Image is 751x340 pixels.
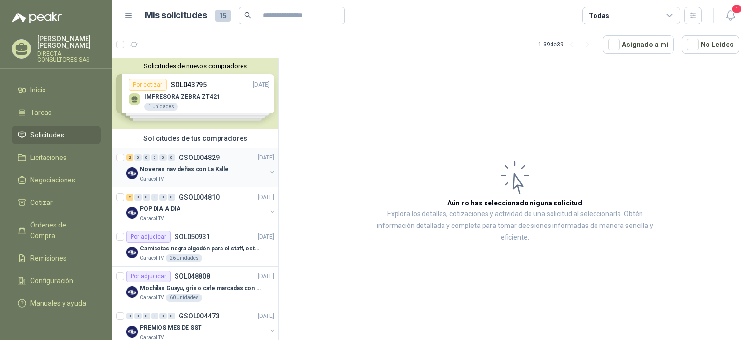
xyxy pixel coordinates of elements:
p: Caracol TV [140,175,164,183]
p: Novenas navideñas con La Kalle [140,165,228,174]
div: 2 [126,194,133,201]
div: 0 [159,313,167,319]
div: 0 [143,194,150,201]
img: Company Logo [126,167,138,179]
img: Company Logo [126,326,138,338]
a: Negociaciones [12,171,101,189]
div: 0 [134,313,142,319]
a: Órdenes de Compra [12,216,101,245]
button: 1 [722,7,739,24]
h1: Mis solicitudes [145,8,207,23]
p: PREMIOS MES DE SST [140,323,202,333]
p: GSOL004829 [179,154,220,161]
div: 0 [159,154,167,161]
span: Negociaciones [30,175,75,185]
p: Mochilas Guayu, gris o cafe marcadas con un logo [140,284,262,293]
div: 0 [168,194,175,201]
div: 0 [168,313,175,319]
div: 60 Unidades [166,294,202,302]
p: GSOL004810 [179,194,220,201]
p: [DATE] [258,272,274,281]
div: 2 [126,154,133,161]
div: Solicitudes de nuevos compradoresPor cotizarSOL043795[DATE] IMPRESORA ZEBRA ZT4211 UnidadesPor co... [112,58,278,129]
button: No Leídos [682,35,739,54]
p: Explora los detalles, cotizaciones y actividad de una solicitud al seleccionarla. Obtén informaci... [376,208,653,244]
span: 1 [731,4,742,14]
p: [DATE] [258,153,274,162]
div: Por adjudicar [126,231,171,243]
img: Company Logo [126,286,138,298]
button: Asignado a mi [603,35,674,54]
a: Inicio [12,81,101,99]
div: 1 - 39 de 39 [538,37,595,52]
div: 0 [151,194,158,201]
div: 0 [143,154,150,161]
p: Caracol TV [140,215,164,223]
div: Todas [589,10,609,21]
img: Company Logo [126,207,138,219]
p: [DATE] [258,312,274,321]
p: [DATE] [258,193,274,202]
span: Tareas [30,107,52,118]
div: 26 Unidades [166,254,202,262]
a: Por adjudicarSOL048808[DATE] Company LogoMochilas Guayu, gris o cafe marcadas con un logoCaracol ... [112,267,278,306]
div: 0 [134,154,142,161]
a: Cotizar [12,193,101,212]
p: Caracol TV [140,254,164,262]
span: search [244,12,251,19]
button: Solicitudes de nuevos compradores [116,62,274,69]
span: Cotizar [30,197,53,208]
img: Company Logo [126,247,138,258]
span: 15 [215,10,231,22]
a: Licitaciones [12,148,101,167]
span: Inicio [30,85,46,95]
a: Configuración [12,272,101,290]
div: 0 [159,194,167,201]
img: Logo peakr [12,12,62,23]
p: GSOL004473 [179,313,220,319]
div: 0 [151,154,158,161]
p: POP DIA A DIA [140,204,180,214]
div: 0 [143,313,150,319]
p: [PERSON_NAME] [PERSON_NAME] [37,35,101,49]
span: Remisiones [30,253,66,264]
p: DIRECTA CONSULTORES SAS [37,51,101,63]
div: 0 [134,194,142,201]
h3: Aún no has seleccionado niguna solicitud [447,198,582,208]
p: [DATE] [258,232,274,242]
a: 2 0 0 0 0 0 GSOL004829[DATE] Company LogoNovenas navideñas con La KalleCaracol TV [126,152,276,183]
a: Solicitudes [12,126,101,144]
div: 0 [126,313,133,319]
div: Solicitudes de tus compradores [112,129,278,148]
a: Tareas [12,103,101,122]
span: Solicitudes [30,130,64,140]
div: 0 [151,313,158,319]
p: Caracol TV [140,294,164,302]
p: SOL048808 [175,273,210,280]
div: Por adjudicar [126,271,171,282]
span: Licitaciones [30,152,66,163]
p: SOL050931 [175,233,210,240]
a: Remisiones [12,249,101,268]
span: Manuales y ayuda [30,298,86,309]
span: Órdenes de Compra [30,220,91,241]
p: Camisetas negra algodón para el staff, estampadas en espalda y frente con el logo [140,244,262,253]
div: 0 [168,154,175,161]
a: Por adjudicarSOL050931[DATE] Company LogoCamisetas negra algodón para el staff, estampadas en esp... [112,227,278,267]
a: Manuales y ayuda [12,294,101,313]
a: 2 0 0 0 0 0 GSOL004810[DATE] Company LogoPOP DIA A DIACaracol TV [126,191,276,223]
span: Configuración [30,275,73,286]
